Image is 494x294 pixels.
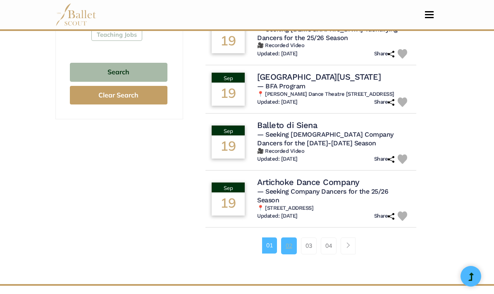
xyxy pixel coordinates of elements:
[374,50,395,57] h6: Share
[301,237,317,254] a: 03
[257,156,298,163] h6: Updated: [DATE]
[374,213,395,220] h6: Share
[212,135,245,159] div: 19
[212,83,245,106] div: 19
[374,99,395,106] h6: Share
[374,156,395,163] h6: Share
[262,237,360,254] nav: Page navigation example
[257,205,410,212] h6: 📍 [STREET_ADDRESS]
[257,91,410,98] h6: 📍 [PERSON_NAME] Dance Theatre [STREET_ADDRESS]
[70,86,167,104] button: Clear Search
[257,50,298,57] h6: Updated: [DATE]
[257,213,298,220] h6: Updated: [DATE]
[257,177,360,187] h4: Artichoke Dance Company
[257,25,398,42] span: — Seeking [DEMOGRAPHIC_DATA]-Identifying Dancers for the 25/26 Season
[212,73,245,83] div: Sep
[212,126,245,135] div: Sep
[257,130,394,147] span: — Seeking [DEMOGRAPHIC_DATA] Company Dancers for the [DATE]-[DATE] Season
[321,237,336,254] a: 04
[257,42,410,49] h6: 🎥 Recorded Video
[262,237,277,253] a: 01
[257,148,410,155] h6: 🎥 Recorded Video
[212,192,245,216] div: 19
[257,71,381,82] h4: [GEOGRAPHIC_DATA][US_STATE]
[420,11,439,19] button: Toggle navigation
[212,183,245,192] div: Sep
[257,82,305,90] span: — BFA Program
[212,30,245,53] div: 19
[281,237,297,254] a: 02
[257,187,388,204] span: — Seeking Company Dancers for the 25/26 Season
[257,99,298,106] h6: Updated: [DATE]
[70,63,167,82] button: Search
[257,120,317,130] h4: Balleto di Siena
